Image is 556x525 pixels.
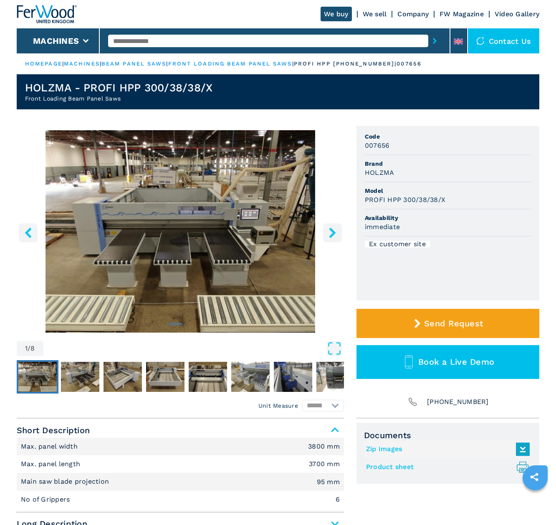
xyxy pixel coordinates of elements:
button: Go to Slide 2 [59,360,101,394]
img: Front Loading Beam Panel Saws HOLZMA PROFI HPP 300/38/38/X [17,130,344,333]
a: FW Magazine [440,10,484,18]
a: Company [397,10,429,18]
a: sharethis [524,467,545,487]
span: Code [365,132,531,141]
h3: 007656 [365,141,390,150]
button: Go to Slide 5 [187,360,229,394]
h3: HOLZMA [365,168,394,177]
button: Book a Live Demo [356,345,539,379]
button: Go to Slide 8 [315,360,356,394]
p: 007656 [397,60,422,68]
span: Brand [365,159,531,168]
button: Open Fullscreen [45,341,342,356]
p: Max. panel width [21,442,80,451]
span: | [100,61,101,67]
span: Book a Live Demo [418,357,494,367]
button: Go to Slide 7 [272,360,314,394]
div: Ex customer site [365,241,430,247]
img: 3d124d33b2264ef9f0efb795cf33f2d6 [104,362,142,392]
a: We sell [363,10,387,18]
a: Video Gallery [495,10,539,18]
h3: PROFI HPP 300/38/38/X [365,195,445,204]
button: Go to Slide 3 [102,360,144,394]
p: profi hpp [PHONE_NUMBER] | [294,60,397,68]
button: Go to Slide 1 [17,360,58,394]
div: Contact us [468,28,540,53]
span: Model [365,187,531,195]
span: / [28,345,30,352]
span: 8 [30,345,35,352]
a: beam panel saws [101,61,167,67]
span: | [62,61,64,67]
h1: HOLZMA - PROFI HPP 300/38/38/X [25,81,213,94]
img: Phone [407,396,419,408]
img: 6bb62a6621cf2c93e44d1d9ae6f9b6eb [189,362,227,392]
span: | [292,61,294,67]
span: Send Request [424,318,483,328]
p: Max. panel length [21,459,83,469]
em: Unit Measure [258,401,298,410]
button: submit-button [428,31,441,50]
button: right-button [323,223,342,242]
span: 1 [25,345,28,352]
p: Main saw blade projection [21,477,111,486]
a: Product sheet [366,460,526,474]
img: 7faf460c37e0752e21ebec31abf760a7 [316,362,355,392]
button: Go to Slide 6 [230,360,271,394]
p: No of Grippers [21,495,72,504]
img: Contact us [476,37,485,45]
a: HOMEPAGE [25,61,62,67]
a: We buy [321,7,352,21]
em: 3700 mm [309,461,340,467]
span: Documents [364,430,532,440]
span: | [166,61,168,67]
span: Short Description [17,423,344,438]
img: 88036d986c63d766a54a8053d1f1bd80 [274,362,312,392]
span: [PHONE_NUMBER] [427,396,489,408]
nav: Thumbnail Navigation [17,360,344,394]
img: f32a6f66d43ddcec4c0be4ddfed5d021 [231,362,270,392]
em: 6 [336,496,340,503]
a: front loading beam panel saws [168,61,292,67]
em: 95 mm [317,479,340,485]
em: 3800 mm [308,443,340,450]
img: b29fbb8629f06d50b306e87f0e422a5b [61,362,99,392]
a: machines [64,61,100,67]
a: Zip Images [366,442,526,456]
button: Send Request [356,309,539,338]
div: Go to Slide 1 [17,130,344,333]
span: Availability [365,214,531,222]
button: Go to Slide 4 [144,360,186,394]
h2: Front Loading Beam Panel Saws [25,94,213,103]
img: Ferwood [17,5,77,23]
button: Machines [33,36,79,46]
button: left-button [19,223,38,242]
h3: immediate [365,222,400,232]
img: 9c5c2fda4a4e342da1582e01ea5844bb [18,362,57,392]
img: 1811fb30a11da0fde248b2def15b7f9b [146,362,184,392]
div: Short Description [17,438,344,509]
